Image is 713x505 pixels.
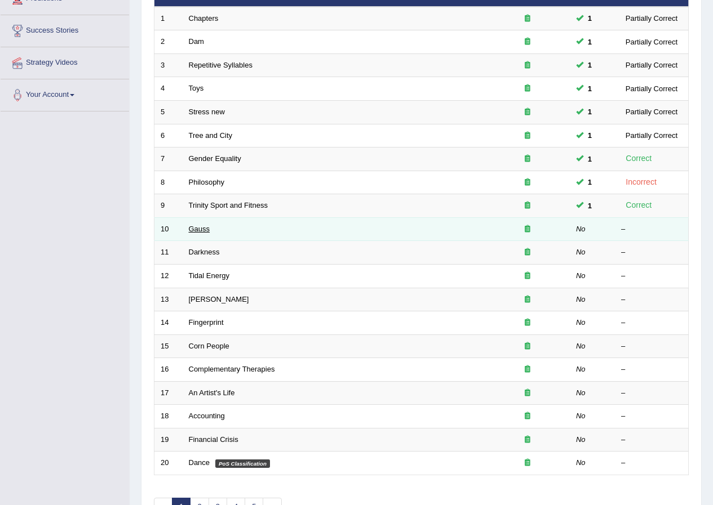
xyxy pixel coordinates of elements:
a: Chapters [189,14,219,23]
div: Exam occurring question [491,458,564,468]
a: [PERSON_NAME] [189,295,249,303]
div: Exam occurring question [491,200,564,211]
a: Accounting [189,412,225,420]
a: Strategy Videos [1,47,129,75]
span: You can still take this question [583,106,596,118]
div: Exam occurring question [491,177,564,188]
div: Exam occurring question [491,411,564,422]
div: Exam occurring question [491,131,564,141]
td: 19 [154,428,183,452]
td: 7 [154,148,183,171]
a: Trinity Sport and Fitness [189,201,268,209]
em: No [576,365,586,373]
a: Gauss [189,225,210,233]
div: Exam occurring question [491,341,564,352]
div: Partially Correct [621,83,682,95]
div: Exam occurring question [491,294,564,305]
em: No [576,388,586,397]
a: Gender Equality [189,154,241,163]
div: Partially Correct [621,59,682,71]
td: 8 [154,171,183,194]
td: 15 [154,334,183,358]
div: – [621,435,682,445]
div: Exam occurring question [491,388,564,399]
td: 11 [154,241,183,265]
em: PoS Classification [215,459,270,468]
td: 4 [154,77,183,101]
span: You can still take this question [583,153,596,165]
div: Exam occurring question [491,247,564,258]
div: Partially Correct [621,106,682,118]
a: Stress new [189,108,225,116]
a: Complementary Therapies [189,365,275,373]
div: – [621,364,682,375]
div: Exam occurring question [491,364,564,375]
td: 10 [154,217,183,241]
em: No [576,412,586,420]
td: 3 [154,53,183,77]
div: Exam occurring question [491,224,564,235]
em: No [576,295,586,303]
a: Toys [189,84,204,92]
div: – [621,341,682,352]
td: 1 [154,7,183,30]
em: No [576,458,586,467]
div: Partially Correct [621,36,682,48]
div: Exam occurring question [491,107,564,118]
div: – [621,224,682,235]
div: – [621,458,682,468]
td: 20 [154,452,183,475]
td: 6 [154,124,183,148]
div: Correct [621,199,657,212]
td: 13 [154,288,183,311]
em: No [576,248,586,256]
em: No [576,225,586,233]
div: – [621,294,682,305]
span: You can still take this question [583,176,596,188]
a: Dam [189,37,204,46]
div: Exam occurring question [491,271,564,281]
div: Exam occurring question [491,154,564,164]
em: No [576,318,586,327]
div: Correct [621,152,657,165]
div: Partially Correct [621,12,682,24]
a: Darkness [189,248,220,256]
div: – [621,247,682,258]
div: Exam occurring question [491,435,564,445]
a: Tree and City [189,131,233,140]
td: 12 [154,264,183,288]
a: Tidal Energy [189,271,230,280]
div: Exam occurring question [491,14,564,24]
td: 9 [154,194,183,218]
td: 14 [154,311,183,335]
div: – [621,388,682,399]
em: No [576,435,586,444]
span: You can still take this question [583,12,596,24]
a: Your Account [1,79,129,108]
a: An Artist's Life [189,388,235,397]
a: Financial Crisis [189,435,238,444]
a: Repetitive Syllables [189,61,253,69]
div: – [621,411,682,422]
div: – [621,271,682,281]
span: You can still take this question [583,129,596,141]
span: You can still take this question [583,200,596,212]
td: 2 [154,30,183,54]
div: – [621,318,682,328]
a: Philosophy [189,178,225,186]
td: 17 [154,381,183,405]
a: Fingerprint [189,318,224,327]
div: Partially Correct [621,129,682,141]
div: Incorrect [621,176,661,189]
em: No [576,271,586,280]
td: 16 [154,358,183,382]
span: You can still take this question [583,59,596,71]
td: 18 [154,405,183,428]
span: You can still take this question [583,83,596,95]
div: Exam occurring question [491,83,564,94]
em: No [576,342,586,350]
div: Exam occurring question [491,318,564,328]
div: Exam occurring question [491,60,564,71]
span: You can still take this question [583,36,596,48]
td: 5 [154,101,183,124]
